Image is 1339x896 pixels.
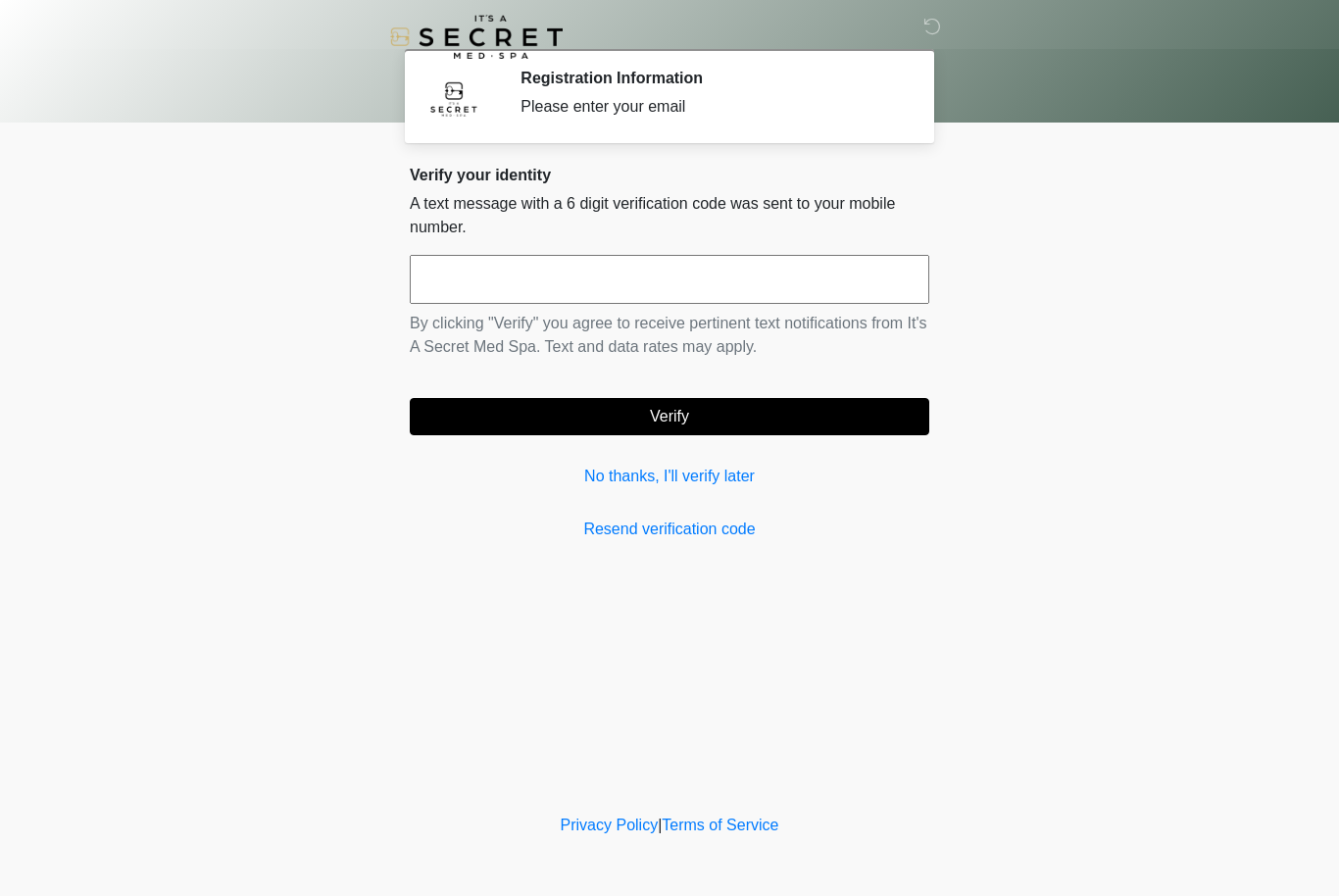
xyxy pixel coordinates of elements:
a: No thanks, I'll verify later [410,465,929,488]
button: Verify [410,398,929,435]
div: Please enter your email [521,95,900,119]
a: Resend verification code [410,518,929,541]
h2: Registration Information [521,69,900,87]
a: Terms of Service [662,817,778,833]
img: It's A Secret Med Spa Logo [390,15,563,59]
a: Privacy Policy [561,817,659,833]
a: | [658,817,662,833]
p: By clicking "Verify" you agree to receive pertinent text notifications from It's A Secret Med Spa... [410,312,929,359]
img: Agent Avatar [424,69,483,127]
h2: Verify your identity [410,166,929,184]
p: A text message with a 6 digit verification code was sent to your mobile number. [410,192,929,239]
